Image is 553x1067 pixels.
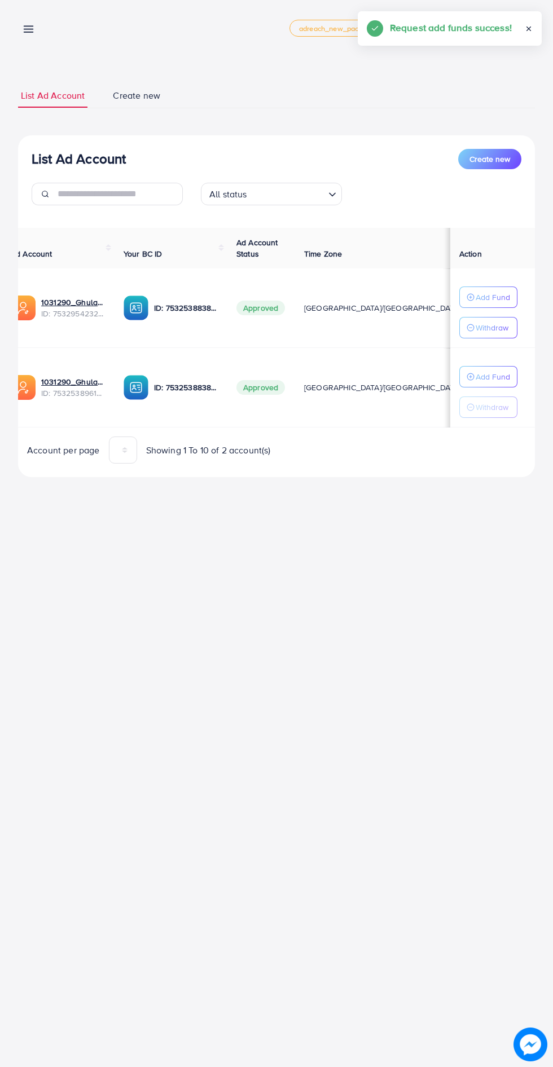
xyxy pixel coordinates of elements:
[207,186,249,202] span: All status
[41,387,106,399] span: ID: 7532538961244635153
[146,444,271,457] span: Showing 1 To 10 of 2 account(s)
[124,375,148,400] img: ic-ba-acc.ded83a64.svg
[459,317,517,338] button: Withdraw
[304,382,461,393] span: [GEOGRAPHIC_DATA]/[GEOGRAPHIC_DATA]
[289,20,384,37] a: adreach_new_package
[476,370,510,383] p: Add Fund
[41,376,106,399] div: <span class='underline'>1031290_Ghulam Rasool Aslam_1753805901568</span></br>7532538961244635153
[201,183,342,205] div: Search for option
[21,89,85,102] span: List Ad Account
[459,248,482,259] span: Action
[154,381,218,394] p: ID: 7532538838637019152
[32,151,126,167] h3: List Ad Account
[124,248,163,259] span: Your BC ID
[236,301,285,315] span: Approved
[236,237,278,259] span: Ad Account Status
[304,302,461,314] span: [GEOGRAPHIC_DATA]/[GEOGRAPHIC_DATA]
[41,297,106,308] a: 1031290_Ghulam Rasool Aslam 2_1753902599199
[476,290,510,304] p: Add Fund
[27,444,100,457] span: Account per page
[476,400,508,414] p: Withdraw
[513,1028,547,1061] img: image
[251,184,324,202] input: Search for option
[390,20,512,35] h5: Request add funds success!
[459,396,517,418] button: Withdraw
[41,297,106,320] div: <span class='underline'>1031290_Ghulam Rasool Aslam 2_1753902599199</span></br>7532954232266326017
[304,248,342,259] span: Time Zone
[41,308,106,319] span: ID: 7532954232266326017
[459,366,517,387] button: Add Fund
[236,380,285,395] span: Approved
[154,301,218,315] p: ID: 7532538838637019152
[11,248,52,259] span: Ad Account
[299,25,375,32] span: adreach_new_package
[458,149,521,169] button: Create new
[469,153,510,165] span: Create new
[11,296,36,320] img: ic-ads-acc.e4c84228.svg
[459,286,517,308] button: Add Fund
[11,375,36,400] img: ic-ads-acc.e4c84228.svg
[41,376,106,387] a: 1031290_Ghulam Rasool Aslam_1753805901568
[124,296,148,320] img: ic-ba-acc.ded83a64.svg
[476,321,508,334] p: Withdraw
[113,89,160,102] span: Create new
